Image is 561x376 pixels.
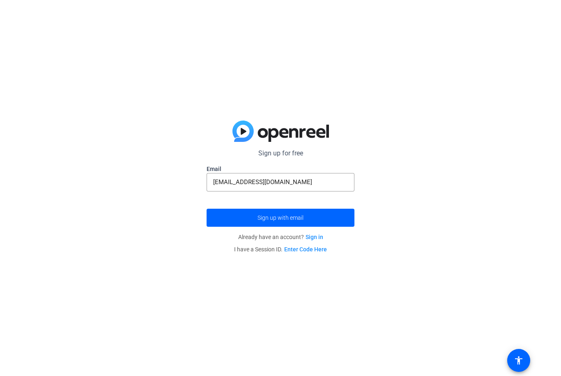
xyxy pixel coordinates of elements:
span: I have a Session ID. [234,246,327,253]
a: Enter Code Here [284,246,327,253]
input: Enter Email Address [213,177,348,187]
label: Email [207,165,354,173]
img: blue-gradient.svg [232,121,329,142]
p: Sign up for free [207,148,354,158]
mat-icon: accessibility [514,355,524,365]
span: Already have an account? [238,234,323,240]
button: Sign up with email [207,209,354,227]
a: Sign in [306,234,323,240]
